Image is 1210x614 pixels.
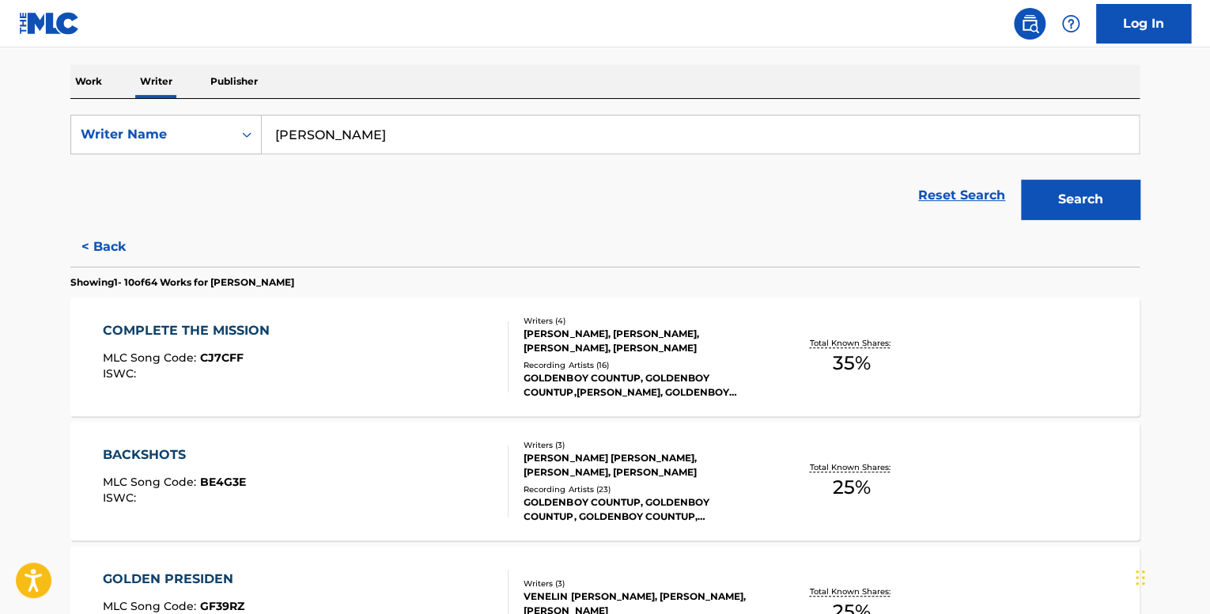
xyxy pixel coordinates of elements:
[103,321,278,340] div: COMPLETE THE MISSION
[103,351,200,365] span: MLC Song Code :
[1131,538,1210,614] iframe: Chat Widget
[19,12,80,35] img: MLC Logo
[1061,14,1080,33] img: help
[809,461,894,473] p: Total Known Shares:
[1020,14,1039,33] img: search
[70,65,107,98] p: Work
[103,599,200,613] span: MLC Song Code :
[524,371,762,400] div: GOLDENBOY COUNTUP, GOLDENBOY COUNTUP,[PERSON_NAME], GOLDENBOY COUNTUP, GOLDENBOY COUNTUP, GOLDENB...
[103,366,140,381] span: ISWC :
[524,327,762,355] div: [PERSON_NAME], [PERSON_NAME], [PERSON_NAME], [PERSON_NAME]
[524,451,762,479] div: [PERSON_NAME] [PERSON_NAME], [PERSON_NAME], [PERSON_NAME]
[910,178,1013,213] a: Reset Search
[1014,8,1046,40] a: Public Search
[809,337,894,349] p: Total Known Shares:
[524,359,762,371] div: Recording Artists ( 16 )
[809,586,894,597] p: Total Known Shares:
[70,115,1140,227] form: Search Form
[103,475,200,489] span: MLC Song Code :
[135,65,177,98] p: Writer
[524,315,762,327] div: Writers ( 4 )
[524,495,762,524] div: GOLDENBOY COUNTUP, GOLDENBOY COUNTUP, GOLDENBOY COUNTUP, GOLDENBOY COUNTUP, GOLDENBOY COUNTUP
[103,445,246,464] div: BACKSHOTS
[103,491,140,505] span: ISWC :
[70,422,1140,540] a: BACKSHOTSMLC Song Code:BE4G3EISWC:Writers (3)[PERSON_NAME] [PERSON_NAME], [PERSON_NAME], [PERSON_...
[81,125,223,144] div: Writer Name
[1055,8,1087,40] div: Help
[1136,554,1145,601] div: Drag
[833,349,871,377] span: 35 %
[200,599,244,613] span: GF39RZ
[70,227,165,267] button: < Back
[200,351,244,365] span: CJ7CFF
[200,475,246,489] span: BE4G3E
[1021,180,1140,219] button: Search
[1096,4,1191,44] a: Log In
[103,570,244,589] div: GOLDEN PRESIDEN
[206,65,263,98] p: Publisher
[524,483,762,495] div: Recording Artists ( 23 )
[524,439,762,451] div: Writers ( 3 )
[70,275,294,290] p: Showing 1 - 10 of 64 Works for [PERSON_NAME]
[70,298,1140,416] a: COMPLETE THE MISSIONMLC Song Code:CJ7CFFISWC:Writers (4)[PERSON_NAME], [PERSON_NAME], [PERSON_NAM...
[524,578,762,589] div: Writers ( 3 )
[833,473,871,502] span: 25 %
